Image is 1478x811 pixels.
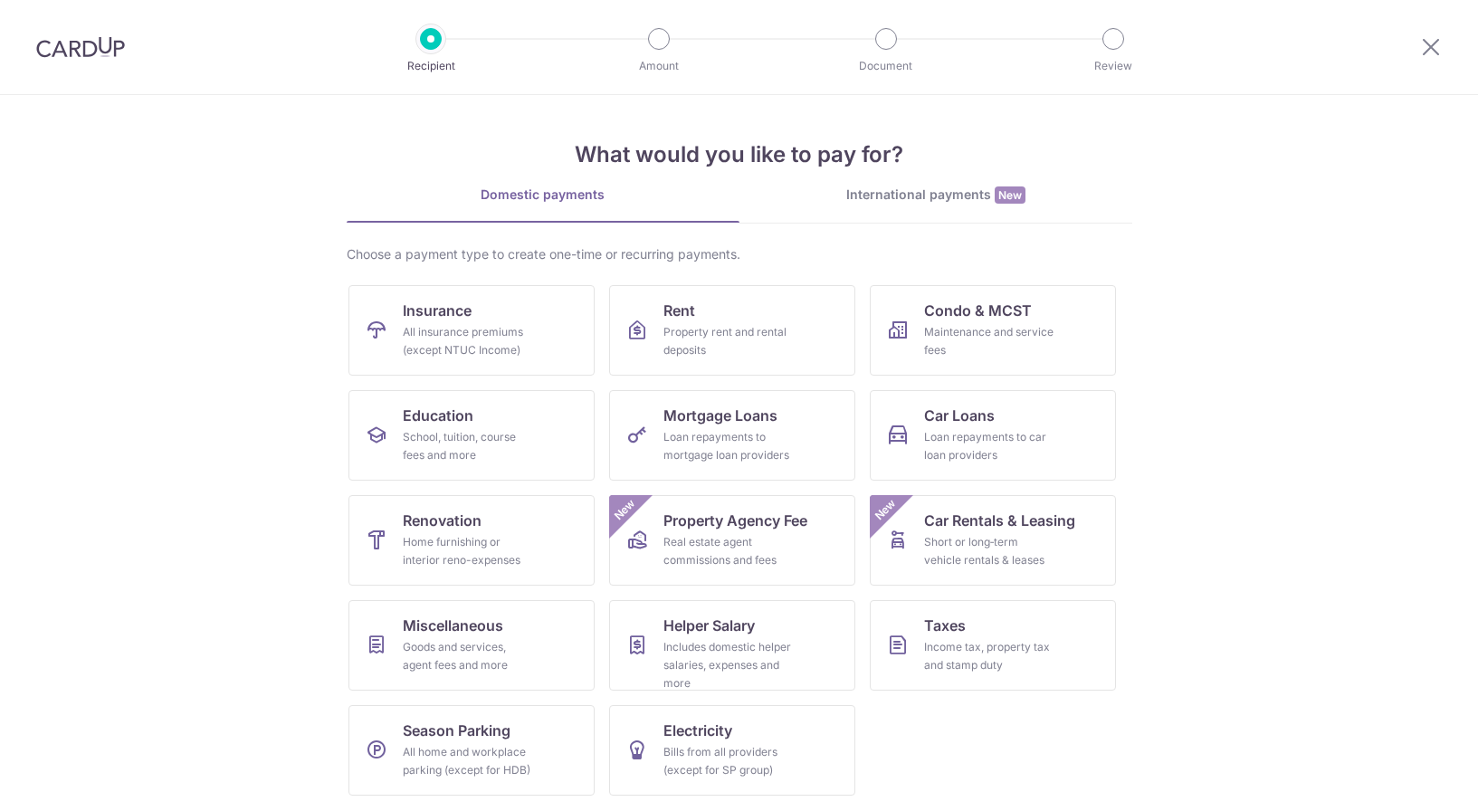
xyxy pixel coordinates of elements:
[403,743,533,779] div: All home and workplace parking (except for HDB)
[403,510,482,531] span: Renovation
[403,405,473,426] span: Education
[663,510,807,531] span: Property Agency Fee
[348,495,595,586] a: RenovationHome furnishing or interior reno-expenses
[924,428,1054,464] div: Loan repayments to car loan providers
[870,495,1116,586] a: Car Rentals & LeasingShort or long‑term vehicle rentals & leasesNew
[924,405,995,426] span: Car Loans
[924,533,1054,569] div: Short or long‑term vehicle rentals & leases
[592,57,726,75] p: Amount
[348,390,595,481] a: EducationSchool, tuition, course fees and more
[609,600,855,691] a: Helper SalaryIncludes domestic helper salaries, expenses and more
[403,323,533,359] div: All insurance premiums (except NTUC Income)
[347,186,739,204] div: Domestic payments
[663,300,695,321] span: Rent
[870,495,900,525] span: New
[403,533,533,569] div: Home furnishing or interior reno-expenses
[870,285,1116,376] a: Condo & MCSTMaintenance and service fees
[364,57,498,75] p: Recipient
[663,405,777,426] span: Mortgage Loans
[609,495,855,586] a: Property Agency FeeReal estate agent commissions and feesNew
[36,36,125,58] img: CardUp
[924,510,1075,531] span: Car Rentals & Leasing
[739,186,1132,205] div: International payments
[819,57,953,75] p: Document
[347,245,1132,263] div: Choose a payment type to create one-time or recurring payments.
[348,705,595,796] a: Season ParkingAll home and workplace parking (except for HDB)
[403,615,503,636] span: Miscellaneous
[609,705,855,796] a: ElectricityBills from all providers (except for SP group)
[348,600,595,691] a: MiscellaneousGoods and services, agent fees and more
[609,495,639,525] span: New
[663,638,794,692] div: Includes domestic helper salaries, expenses and more
[924,323,1054,359] div: Maintenance and service fees
[609,390,855,481] a: Mortgage LoansLoan repayments to mortgage loan providers
[663,743,794,779] div: Bills from all providers (except for SP group)
[924,638,1054,674] div: Income tax, property tax and stamp duty
[870,600,1116,691] a: TaxesIncome tax, property tax and stamp duty
[663,533,794,569] div: Real estate agent commissions and fees
[663,428,794,464] div: Loan repayments to mortgage loan providers
[403,428,533,464] div: School, tuition, course fees and more
[995,186,1025,204] span: New
[870,390,1116,481] a: Car LoansLoan repayments to car loan providers
[609,285,855,376] a: RentProperty rent and rental deposits
[663,615,755,636] span: Helper Salary
[348,285,595,376] a: InsuranceAll insurance premiums (except NTUC Income)
[403,300,472,321] span: Insurance
[347,138,1132,171] h4: What would you like to pay for?
[924,300,1032,321] span: Condo & MCST
[403,720,510,741] span: Season Parking
[1046,57,1180,75] p: Review
[663,720,732,741] span: Electricity
[403,638,533,674] div: Goods and services, agent fees and more
[663,323,794,359] div: Property rent and rental deposits
[924,615,966,636] span: Taxes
